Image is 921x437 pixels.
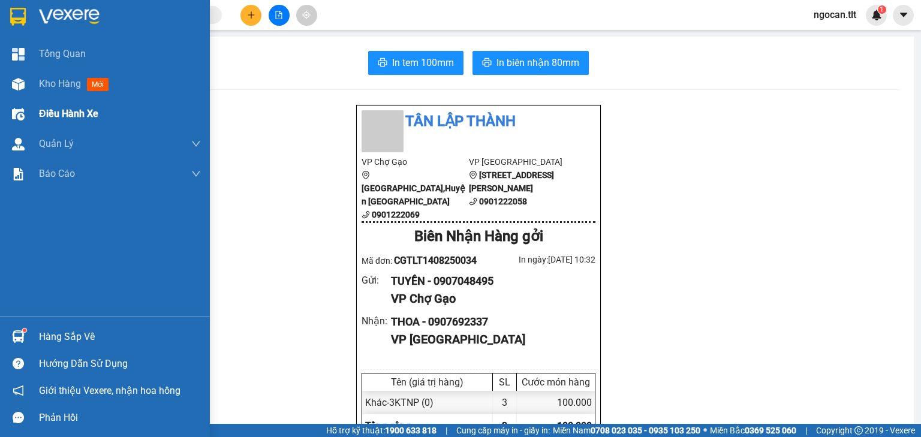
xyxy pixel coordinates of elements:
text: CGTLT1408250034 [56,57,218,78]
span: | [446,424,447,437]
div: SL [496,376,513,388]
div: Hàng sắp về [39,328,201,346]
span: Cung cấp máy in - giấy in: [456,424,550,437]
span: down [191,139,201,149]
span: message [13,412,24,423]
span: question-circle [13,358,24,369]
span: phone [362,210,370,219]
button: file-add [269,5,290,26]
span: Điều hành xe [39,106,98,121]
span: Giới thiệu Vexere, nhận hoa hồng [39,383,180,398]
div: Gửi : [362,273,391,288]
div: VP Chợ Gạo [391,290,586,308]
span: ngocan.tlt [804,7,866,22]
img: logo-vxr [10,8,26,26]
strong: 0708 023 035 - 0935 103 250 [591,426,700,435]
span: Khác - 3KTNP (0) [365,397,434,408]
span: 1 [880,5,884,14]
span: plus [247,11,255,19]
span: caret-down [898,10,909,20]
div: THOA - 0907692337 [391,314,586,330]
div: Chợ Gạo [7,86,267,117]
span: Hỗ trợ kỹ thuật: [326,424,437,437]
div: VP [GEOGRAPHIC_DATA] [391,330,586,349]
span: Miền Bắc [710,424,796,437]
div: 100.000 [517,391,595,414]
div: Biên Nhận Hàng gởi [362,225,595,248]
span: Tổng cộng [365,420,411,432]
div: Tên (giá trị hàng) [365,376,489,388]
img: solution-icon [12,168,25,180]
span: phone [469,197,477,206]
img: dashboard-icon [12,48,25,61]
img: warehouse-icon [12,108,25,120]
img: icon-new-feature [871,10,882,20]
strong: 1900 633 818 [385,426,437,435]
div: Hướng dẫn sử dụng [39,355,201,373]
li: VP Chợ Gạo [362,155,469,168]
b: 0901222069 [372,210,420,219]
span: mới [87,78,109,91]
img: warehouse-icon [12,78,25,91]
span: aim [302,11,311,19]
div: 3 [493,391,517,414]
button: caret-down [893,5,914,26]
span: 3 [502,420,507,432]
span: file-add [275,11,283,19]
span: ⚪️ [703,428,707,433]
span: CGTLT1408250034 [394,255,477,266]
button: printerIn tem 100mm [368,51,463,75]
span: 100.000 [557,420,592,432]
div: Cước món hàng [520,376,592,388]
div: Phản hồi [39,409,201,427]
strong: 0369 525 060 [745,426,796,435]
button: aim [296,5,317,26]
div: Nhận : [362,314,391,328]
b: 0901222058 [479,197,527,206]
span: Báo cáo [39,166,75,181]
img: warehouse-icon [12,330,25,343]
span: Miền Nam [553,424,700,437]
span: Quản Lý [39,136,74,151]
span: In tem 100mm [392,55,454,70]
span: printer [482,58,492,69]
span: down [191,169,201,179]
div: TUYỀN - 0907048495 [391,273,586,290]
span: In biên nhận 80mm [496,55,579,70]
img: warehouse-icon [12,138,25,150]
span: Tổng Quan [39,46,86,61]
button: printerIn biên nhận 80mm [472,51,589,75]
div: In ngày: [DATE] 10:32 [478,253,595,266]
div: Mã đơn: [362,253,478,268]
span: Kho hàng [39,78,81,89]
span: copyright [854,426,863,435]
span: | [805,424,807,437]
span: printer [378,58,387,69]
span: environment [469,171,477,179]
b: [STREET_ADDRESS][PERSON_NAME] [469,170,554,193]
span: notification [13,385,24,396]
b: [GEOGRAPHIC_DATA],Huyện [GEOGRAPHIC_DATA] [362,183,465,206]
span: environment [362,171,370,179]
button: plus [240,5,261,26]
li: Tân Lập Thành [362,110,595,133]
sup: 1 [23,328,26,332]
sup: 1 [878,5,886,14]
li: VP [GEOGRAPHIC_DATA] [469,155,576,168]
